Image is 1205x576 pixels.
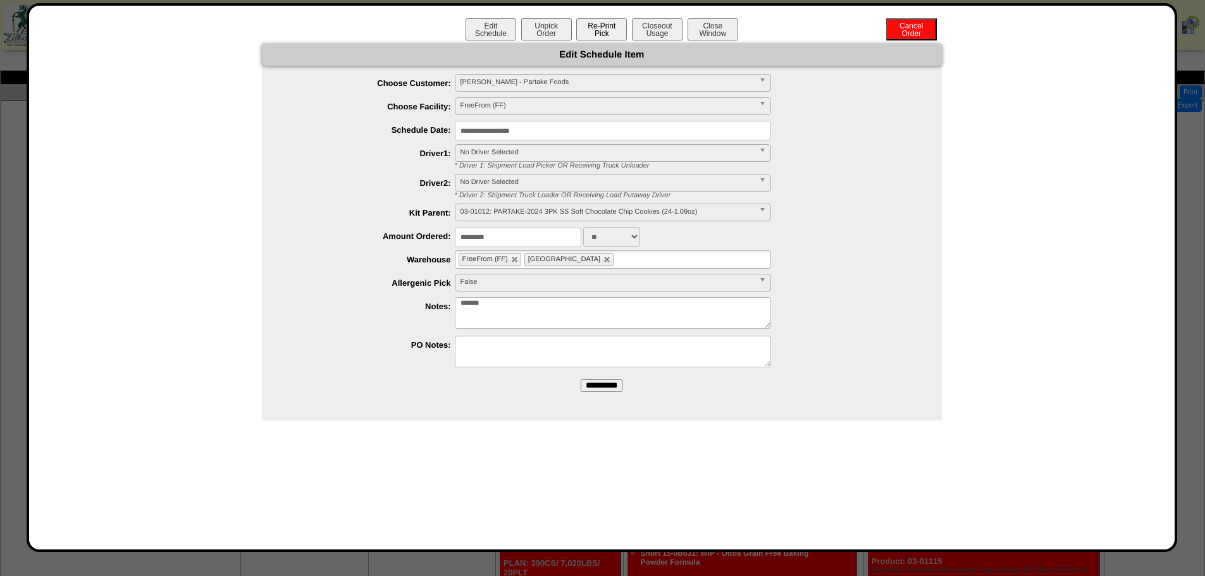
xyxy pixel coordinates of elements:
[287,125,455,135] label: Schedule Date:
[528,255,601,263] span: [GEOGRAPHIC_DATA]
[287,149,455,158] label: Driver1:
[462,255,508,263] span: FreeFrom (FF)
[287,231,455,241] label: Amount Ordered:
[287,102,455,111] label: Choose Facility:
[287,178,455,188] label: Driver2:
[521,18,572,40] button: UnpickOrder
[460,75,754,90] span: [PERSON_NAME] - Partake Foods
[287,255,455,264] label: Warehouse
[460,274,754,290] span: False
[460,145,754,160] span: No Driver Selected
[287,208,455,218] label: Kit Parent:
[287,302,455,311] label: Notes:
[686,28,739,38] a: CloseWindow
[445,162,942,169] div: * Driver 1: Shipment Load Picker OR Receiving Truck Unloader
[688,18,738,40] button: CloseWindow
[576,18,627,40] button: Re-PrintPick
[460,175,754,190] span: No Driver Selected
[287,278,455,288] label: Allergenic Pick
[287,78,455,88] label: Choose Customer:
[886,18,937,40] button: CancelOrder
[445,192,942,199] div: * Driver 2: Shipment Truck Loader OR Receiving Load Putaway Driver
[262,44,942,66] div: Edit Schedule Item
[460,98,754,113] span: FreeFrom (FF)
[287,340,455,350] label: PO Notes:
[466,18,516,40] button: EditSchedule
[460,204,754,219] span: 03-01012: PARTAKE-2024 3PK SS Soft Chocolate Chip Cookies (24-1.09oz)
[632,18,683,40] button: CloseoutUsage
